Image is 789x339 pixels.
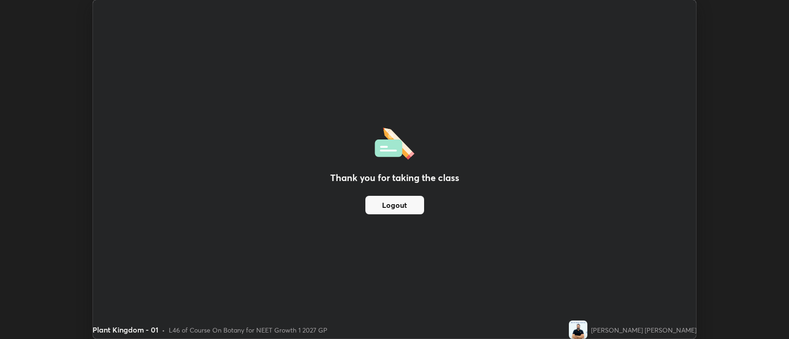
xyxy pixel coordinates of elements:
[591,325,697,335] div: [PERSON_NAME] [PERSON_NAME]
[169,325,327,335] div: L46 of Course On Botany for NEET Growth 1 2027 GP
[375,125,414,160] img: offlineFeedback.1438e8b3.svg
[365,196,424,214] button: Logout
[569,321,587,339] img: 11c413ee5bf54932a542f26ff398001b.jpg
[162,325,165,335] div: •
[92,324,158,335] div: Plant Kingdom - 01
[330,171,459,185] h2: Thank you for taking the class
